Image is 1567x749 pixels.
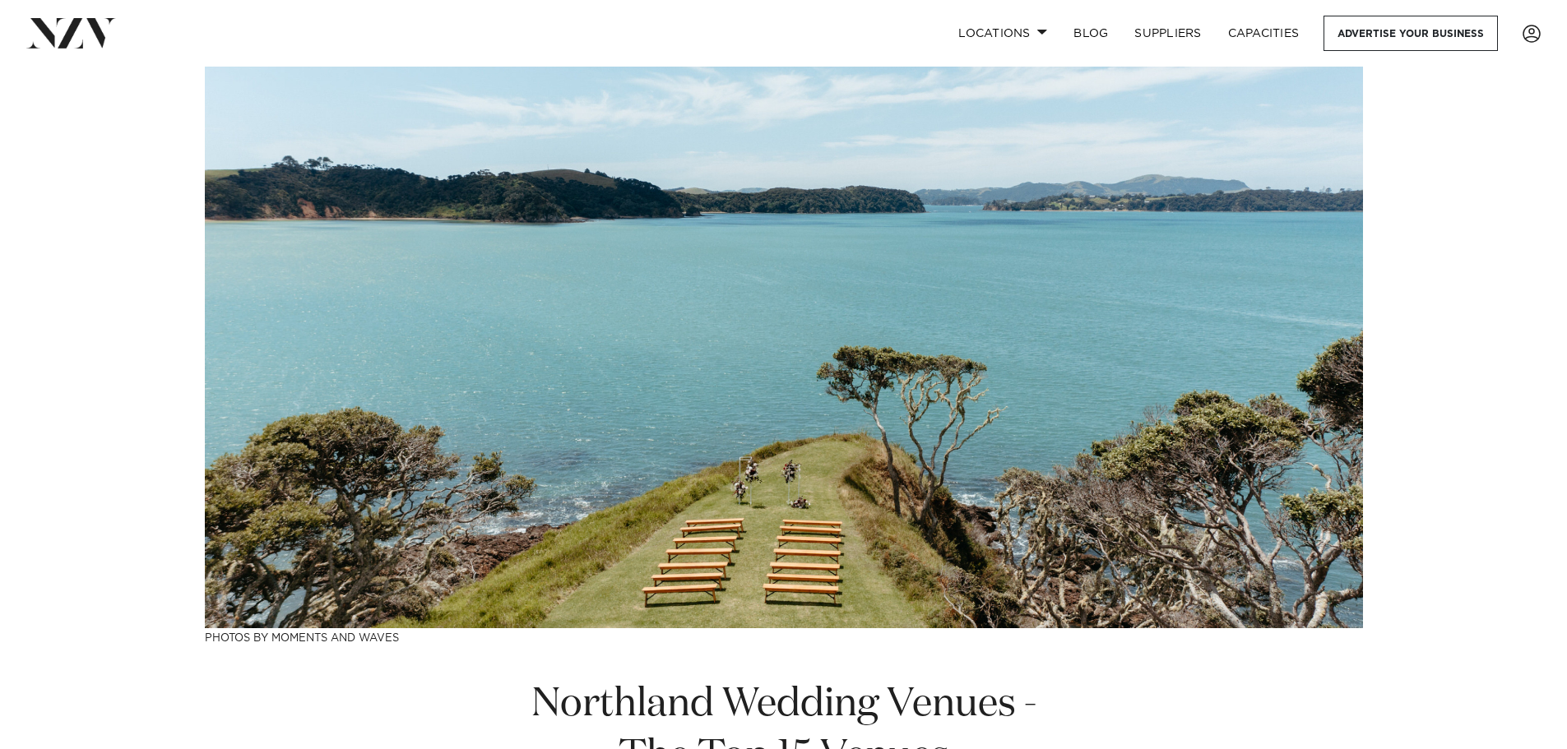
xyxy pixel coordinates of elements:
a: SUPPLIERS [1121,16,1214,51]
a: Locations [945,16,1060,51]
a: Capacities [1215,16,1313,51]
img: nzv-logo.png [26,18,116,48]
img: Northland Wedding Venues - The Top 15 Venues [205,67,1363,628]
a: BLOG [1060,16,1121,51]
h3: Photos by Moments and Waves [205,628,1363,645]
a: Advertise your business [1324,16,1498,51]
